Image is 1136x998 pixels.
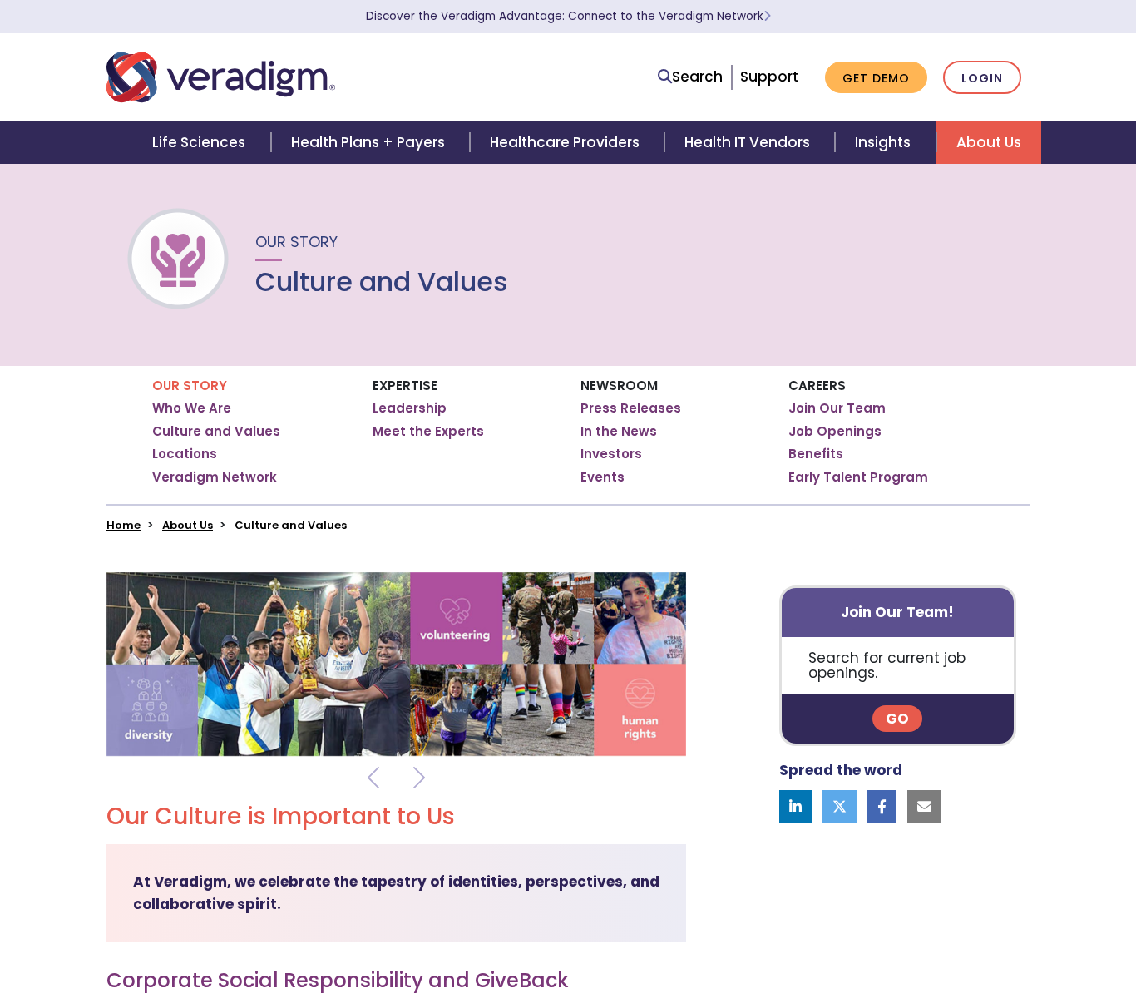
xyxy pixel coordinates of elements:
[788,446,843,462] a: Benefits
[580,446,642,462] a: Investors
[106,50,335,105] img: Veradigm logo
[825,62,927,94] a: Get Demo
[152,400,231,417] a: Who We Are
[943,61,1021,95] a: Login
[373,423,484,440] a: Meet the Experts
[580,423,657,440] a: In the News
[106,803,455,831] h2: Our Culture is Important to Us
[779,760,902,780] strong: Spread the word
[763,8,771,24] span: Learn More
[255,231,338,252] span: Our Story
[740,67,798,86] a: Support
[658,66,723,88] a: Search
[106,517,141,533] a: Home
[936,121,1041,164] a: About Us
[788,469,928,486] a: Early Talent Program
[580,469,625,486] a: Events
[133,872,659,914] strong: At Veradigm, we celebrate the tapestry of identities, perspectives, and collaborative spirit.
[271,121,470,164] a: Health Plans + Payers
[872,705,922,732] a: Go
[664,121,835,164] a: Health IT Vendors
[152,469,277,486] a: Veradigm Network
[788,423,882,440] a: Job Openings
[132,121,270,164] a: Life Sciences
[788,400,886,417] a: Join Our Team
[841,602,954,622] strong: Join Our Team!
[255,266,508,298] h1: Culture and Values
[106,969,569,993] h3: Corporate Social Responsibility and GiveBack
[152,423,280,440] a: Culture and Values
[162,517,213,533] a: About Us
[366,8,771,24] a: Discover the Veradigm Advantage: Connect to the Veradigm NetworkLearn More
[470,121,664,164] a: Healthcare Providers
[580,400,681,417] a: Press Releases
[152,446,217,462] a: Locations
[373,400,447,417] a: Leadership
[835,121,936,164] a: Insights
[782,637,1014,694] p: Search for current job openings.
